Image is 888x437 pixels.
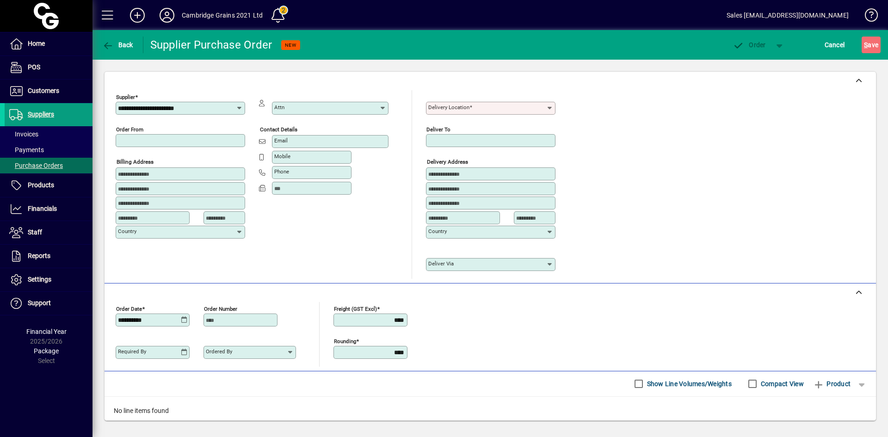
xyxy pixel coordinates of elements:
[5,221,92,244] a: Staff
[334,338,356,344] mat-label: Rounding
[100,37,136,53] button: Back
[206,348,232,355] mat-label: Ordered by
[5,32,92,55] a: Home
[428,228,447,234] mat-label: Country
[28,252,50,259] span: Reports
[5,268,92,291] a: Settings
[822,37,847,53] button: Cancel
[5,56,92,79] a: POS
[285,42,296,48] span: NEW
[28,40,45,47] span: Home
[274,137,288,144] mat-label: Email
[28,87,59,94] span: Customers
[28,63,40,71] span: POS
[9,130,38,138] span: Invoices
[9,162,63,169] span: Purchase Orders
[733,41,766,49] span: Order
[28,228,42,236] span: Staff
[28,276,51,283] span: Settings
[864,41,868,49] span: S
[825,37,845,52] span: Cancel
[864,37,878,52] span: ave
[28,181,54,189] span: Products
[92,37,143,53] app-page-header-button: Back
[5,158,92,173] a: Purchase Orders
[5,174,92,197] a: Products
[5,142,92,158] a: Payments
[152,7,182,24] button: Profile
[116,126,143,133] mat-label: Order from
[428,104,469,111] mat-label: Delivery Location
[759,379,804,388] label: Compact View
[862,37,881,53] button: Save
[116,305,142,312] mat-label: Order date
[26,328,67,335] span: Financial Year
[5,197,92,221] a: Financials
[105,397,876,425] div: No line items found
[5,80,92,103] a: Customers
[28,205,57,212] span: Financials
[727,8,849,23] div: Sales [EMAIL_ADDRESS][DOMAIN_NAME]
[334,305,377,312] mat-label: Freight (GST excl)
[28,111,54,118] span: Suppliers
[9,146,44,154] span: Payments
[5,245,92,268] a: Reports
[123,7,152,24] button: Add
[5,292,92,315] a: Support
[182,8,263,23] div: Cambridge Grains 2021 Ltd
[274,153,290,160] mat-label: Mobile
[274,168,289,175] mat-label: Phone
[102,41,133,49] span: Back
[28,299,51,307] span: Support
[274,104,284,111] mat-label: Attn
[118,348,146,355] mat-label: Required by
[150,37,272,52] div: Supplier Purchase Order
[858,2,876,32] a: Knowledge Base
[428,260,454,267] mat-label: Deliver via
[34,347,59,355] span: Package
[645,379,732,388] label: Show Line Volumes/Weights
[118,228,136,234] mat-label: Country
[728,37,771,53] button: Order
[426,126,450,133] mat-label: Deliver To
[116,94,135,100] mat-label: Supplier
[204,305,237,312] mat-label: Order number
[5,126,92,142] a: Invoices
